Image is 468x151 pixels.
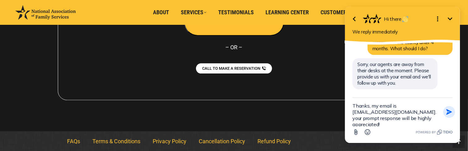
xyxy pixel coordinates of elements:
span: Sorry, our agents are away from their desks at the moment. Please provide us with your email and ... [20,61,94,86]
a: Refund Policy [251,134,297,149]
span: Services [181,9,206,16]
a: CALL TO MAKE A RESERVATION [196,63,272,73]
a: Terms & Conditions [86,134,147,149]
span: Testimonials [218,9,254,16]
span: We reply immediately [15,29,61,35]
button: Open Emoji picker [25,126,36,138]
span: CALL TO MAKE A RESERVATION [202,66,260,70]
span: Learning Center [266,9,309,16]
a: About [149,7,173,18]
button: Open options [95,13,107,25]
img: 👋 [65,16,71,22]
span: Customer Service [321,9,367,16]
a: Learning Center [261,7,313,18]
a: Testimonials [214,7,258,18]
a: Customer Service [316,7,372,18]
a: FAQs [61,134,86,149]
a: Powered by Tidio. [79,128,116,136]
span: About [153,9,169,16]
nav: Menu [61,134,407,149]
span: – OR – [226,44,243,51]
textarea: New message [15,98,100,126]
img: National Association of Family Services [15,5,76,20]
a: Privacy Policy [147,134,193,149]
button: Attach file button [13,126,25,138]
button: Minimize [107,13,119,25]
span: Hi there [47,16,72,22]
a: Cancellation Policy [193,134,251,149]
